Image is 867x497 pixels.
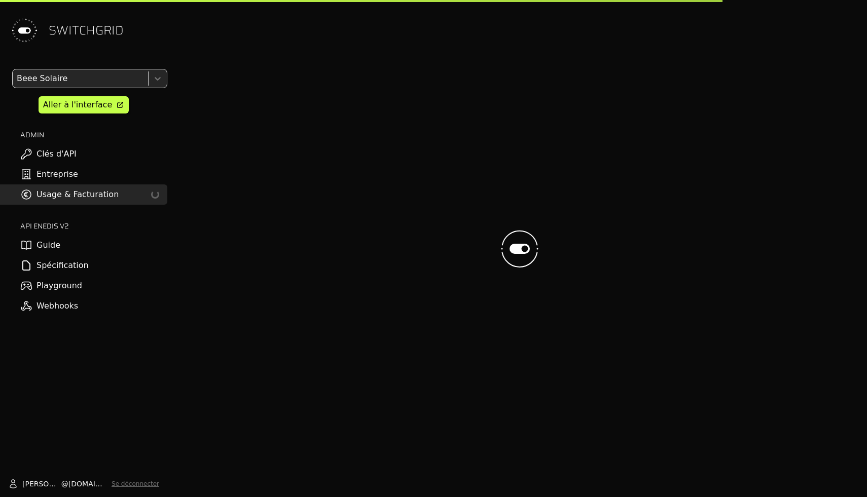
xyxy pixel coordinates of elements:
span: [DOMAIN_NAME] [68,479,107,489]
img: Switchgrid Logo [8,14,41,47]
div: Aller à l'interface [43,99,112,111]
span: @ [61,479,68,489]
span: [PERSON_NAME] [22,479,61,489]
h2: API ENEDIS v2 [20,221,167,231]
button: Se déconnecter [112,480,159,488]
span: SWITCHGRID [49,22,124,39]
a: Aller à l'interface [39,96,129,113]
h2: ADMIN [20,130,167,140]
div: loading [151,190,160,199]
